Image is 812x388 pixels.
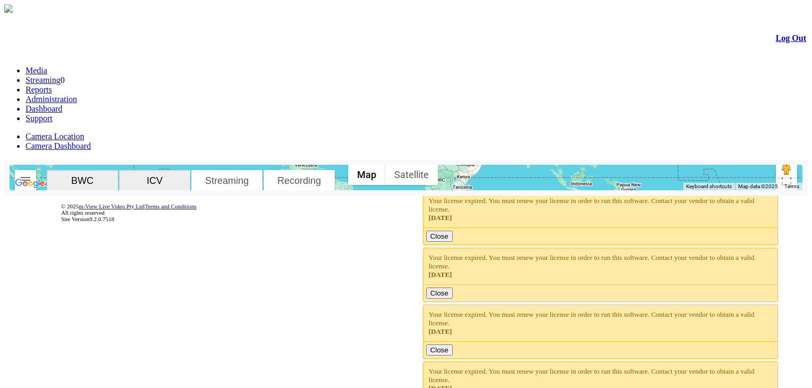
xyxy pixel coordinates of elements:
div: © 2025 | All rights reserved [61,203,806,222]
a: Reports [26,85,52,94]
span: 9.2.0.7518 [89,216,114,222]
span: [DATE] [429,327,452,335]
a: Open this area in Google Maps (opens a new window) [12,176,47,190]
a: Camera Location [26,132,84,141]
button: ICV [119,170,190,191]
button: Close [426,344,453,356]
div: Site Version [61,216,806,222]
span: Map data ©2025 [738,183,778,189]
a: Camera Dashboard [26,141,91,150]
a: Support [26,114,53,123]
span: ICV [123,175,186,187]
img: DigiCert Secured Site Seal [11,197,54,228]
button: Toggle fullscreen view [776,170,797,191]
a: m-View Live Video Pty Ltd [79,203,144,209]
span: Streaming [196,175,258,187]
img: Google [12,176,47,190]
button: BWC [47,170,118,191]
a: Terms and Conditions [145,203,197,209]
span: [DATE] [429,271,452,279]
img: arrow-3.png [4,4,13,13]
a: Administration [26,95,77,104]
button: Streaming [191,170,263,191]
a: Dashboard [26,104,62,113]
span: 0 [61,75,65,85]
button: Keyboard shortcuts [686,183,732,190]
div: Your license expired. You must renew your license in order to run this software. Contact your ven... [429,254,773,279]
a: Streaming [26,75,61,85]
button: Show satellite imagery [385,164,438,185]
button: Search [15,170,36,191]
a: Media [26,66,47,75]
span: BWC [51,175,114,187]
button: Drag Pegman onto the map to open Street View [776,156,797,178]
button: Show street map [348,164,385,185]
a: Terms (opens in new tab) [784,183,799,189]
div: Your license expired. You must renew your license in order to run this software. Contact your ven... [429,310,773,336]
button: Close [426,231,453,242]
span: Recording [268,175,331,187]
a: Log Out [776,33,806,43]
img: svg+xml,%3Csvg%20xmlns%3D%22http%3A%2F%2Fwww.w3.org%2F2000%2Fsvg%22%20height%3D%2224%22%20viewBox... [19,174,32,187]
button: Recording [264,170,335,191]
button: Close [426,288,453,299]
